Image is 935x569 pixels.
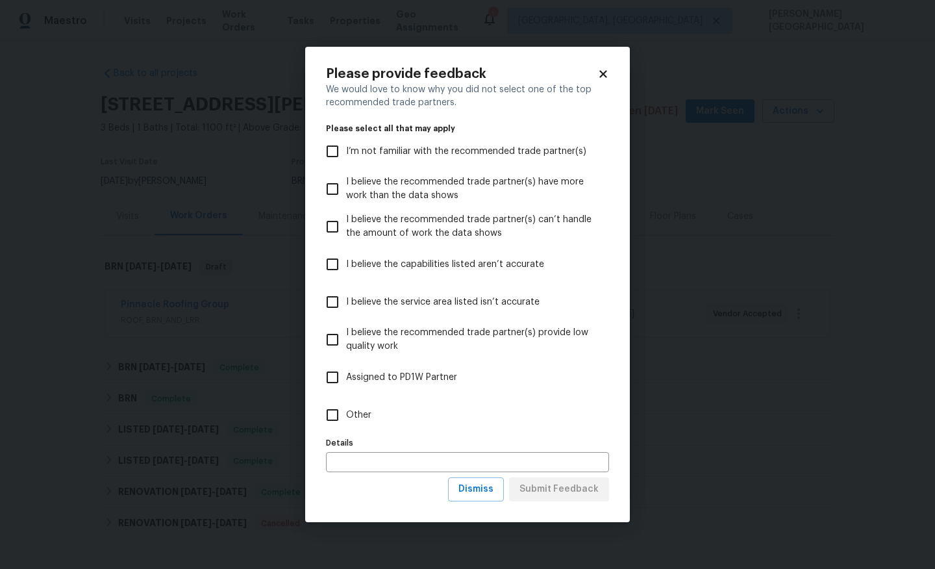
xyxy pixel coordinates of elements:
span: I believe the recommended trade partner(s) can’t handle the amount of work the data shows [346,213,599,240]
span: Other [346,409,371,422]
span: Assigned to PD1W Partner [346,371,457,385]
legend: Please select all that may apply [326,125,609,133]
button: Dismiss [448,477,504,501]
label: Details [326,439,609,447]
span: I believe the recommended trade partner(s) have more work than the data shows [346,175,599,203]
h2: Please provide feedback [326,68,597,81]
span: Dismiss [458,481,493,498]
span: I believe the recommended trade partner(s) provide low quality work [346,326,599,353]
div: We would love to know why you did not select one of the top recommended trade partners. [326,83,609,109]
span: I’m not familiar with the recommended trade partner(s) [346,145,586,158]
span: I believe the capabilities listed aren’t accurate [346,258,544,272]
span: I believe the service area listed isn’t accurate [346,296,540,309]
